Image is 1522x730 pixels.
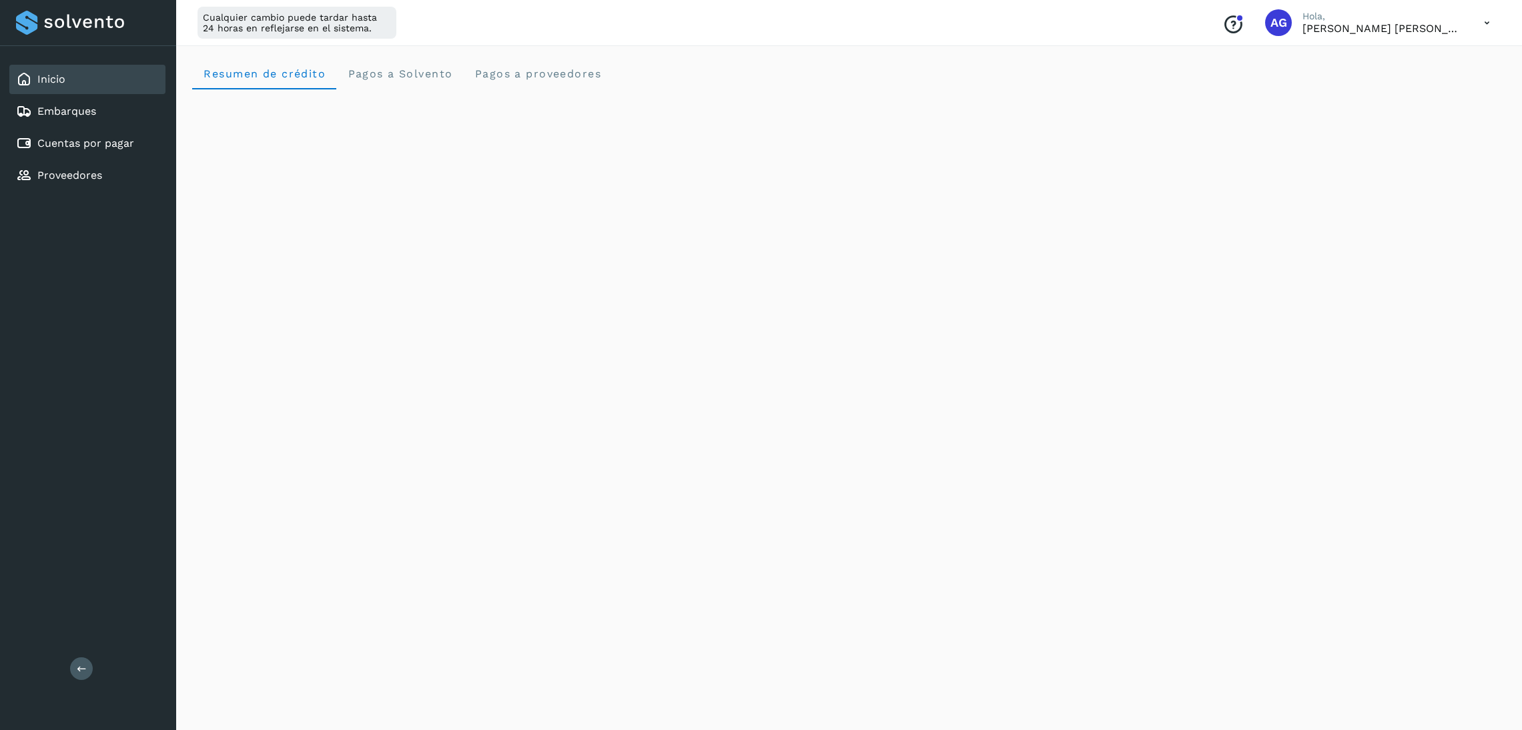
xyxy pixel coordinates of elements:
a: Proveedores [37,169,102,181]
p: Abigail Gonzalez Leon [1302,22,1463,35]
p: Hola, [1302,11,1463,22]
a: Inicio [37,73,65,85]
div: Cualquier cambio puede tardar hasta 24 horas en reflejarse en el sistema. [198,7,396,39]
span: Pagos a proveedores [474,67,601,80]
span: Resumen de crédito [203,67,326,80]
div: Inicio [9,65,165,94]
div: Proveedores [9,161,165,190]
a: Cuentas por pagar [37,137,134,149]
span: Pagos a Solvento [347,67,452,80]
div: Embarques [9,97,165,126]
a: Embarques [37,105,96,117]
div: Cuentas por pagar [9,129,165,158]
